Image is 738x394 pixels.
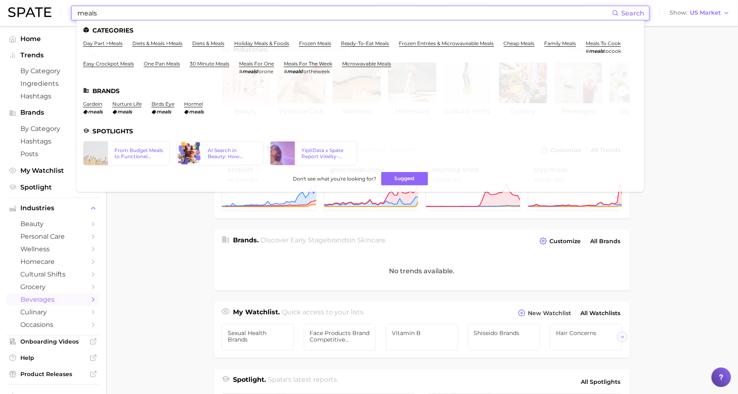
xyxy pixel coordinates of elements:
[242,68,257,74] em: meals
[7,90,99,102] a: Hashtags
[20,205,86,212] span: Industries
[586,48,589,54] span: #
[233,236,259,244] span: Brands .
[83,27,638,34] li: Categories
[7,281,99,293] a: grocery
[670,11,687,15] span: Show
[7,293,99,306] a: beverages
[261,236,387,244] span: Discover Early Stage brands in .
[20,258,86,266] span: homecare
[381,172,428,185] button: Suggest
[152,101,174,107] a: birds eye
[83,61,134,67] a: easy crockpot meals
[7,202,99,214] button: Industries
[20,92,86,100] span: Hashtags
[20,167,86,174] span: My Watchlist
[468,324,540,350] a: Shiseido Brands
[20,150,86,158] span: Posts
[556,330,616,336] span: Hair Concerns
[7,135,99,148] a: Hashtags
[77,6,612,20] input: Search here for a brand, industry, or ingredient
[392,330,452,336] span: Vitamin B
[239,61,274,67] a: meals for one
[257,68,273,74] span: forone
[590,238,620,245] span: All Brands
[7,352,99,364] a: Help
[7,164,99,177] a: My Watchlist
[20,270,86,278] span: cultural shifts
[668,8,732,18] button: ShowUS Market
[7,243,99,255] a: wellness
[284,68,287,74] span: #
[7,77,99,90] a: Ingredients
[176,141,264,165] a: AI Search in Beauty: How Consumers Are Using ChatGPT vs. Google Search
[7,255,99,268] a: homecare
[7,268,99,281] a: cultural shifts
[386,324,458,350] a: Vitamin B
[233,307,280,319] h1: My Watchlist.
[302,68,330,74] span: fortheweek
[581,377,620,387] span: All Spotlights
[208,147,257,159] div: AI Search in Beauty: How Consumers Are Using ChatGPT vs. Google Search
[578,308,622,319] a: All Watchlists
[214,252,630,290] div: No trends available.
[7,230,99,243] a: personal care
[20,233,86,240] span: personal care
[20,296,86,303] span: beverages
[184,101,203,107] a: hormel
[310,330,370,343] span: Face products Brand Competitive Analysis
[20,52,86,59] span: Trends
[282,307,365,319] h2: Quick access to your lists.
[588,236,622,247] a: All Brands
[117,109,132,115] em: meals
[20,338,86,345] span: Onboarding Videos
[112,101,142,107] a: nurture life
[538,235,583,247] button: Customize
[83,128,638,135] li: Spotlights
[301,147,350,159] div: YipitData x Spate Report Virality-Driven Brands Are Taking a Slice of the Beauty Pie
[20,35,86,43] span: Home
[7,49,99,61] button: Trends
[589,48,604,54] em: meals
[189,109,204,115] em: meals
[284,61,332,67] a: meals for the week
[156,109,171,115] em: meals
[83,87,638,94] li: Brands
[604,48,622,54] span: tocook
[528,310,571,317] span: New Watchlist
[399,40,494,46] a: frozen entrées & microwaveable meals
[516,307,573,319] button: New Watchlist
[7,33,99,45] a: Home
[88,109,103,115] em: meals
[268,375,338,389] h2: Spate's latest reports.
[144,61,180,67] a: one pan meals
[293,176,376,182] span: Don't see what you're looking for?
[287,68,302,74] em: meals
[234,40,289,46] a: holiday meals & foods
[20,308,86,316] span: culinary
[7,65,99,77] a: by Category
[342,61,391,67] a: microwavable meals
[192,40,224,46] a: diets & meals
[7,318,99,331] a: occasions
[239,68,242,74] span: #
[20,220,86,228] span: beauty
[20,109,86,116] span: Brands
[579,375,622,389] a: All Spotlights
[7,335,99,348] a: Onboarding Videos
[20,283,86,291] span: grocery
[228,330,288,343] span: sexual health brands
[304,324,376,350] a: Face products Brand Competitive Analysis
[20,125,86,133] span: by Category
[20,245,86,253] span: wellness
[83,101,102,107] a: gardein
[621,9,644,17] span: Search
[299,40,331,46] a: frozen meals
[222,324,294,350] a: sexual health brands
[474,330,534,336] span: Shiseido Brands
[504,40,535,46] a: cheap meals
[690,11,721,15] span: US Market
[83,141,170,165] a: From Budget Meals to Functional Snacks: Food & Beverage Trends Shaping Consumer Behavior This Sch...
[586,40,621,46] a: meals to cook
[580,310,620,317] span: All Watchlists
